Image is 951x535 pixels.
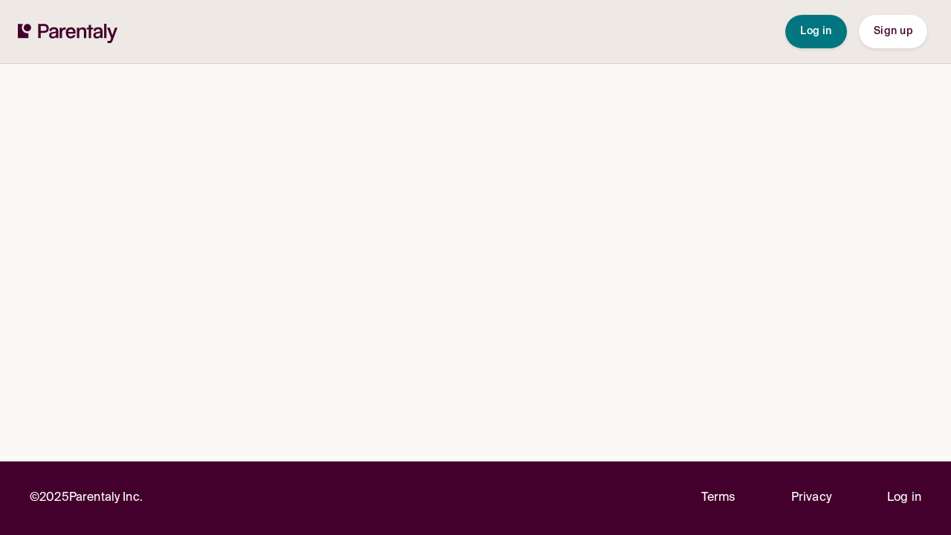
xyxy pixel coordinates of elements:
[874,26,912,36] span: Sign up
[859,15,927,48] button: Sign up
[800,26,832,36] span: Log in
[701,488,736,508] a: Terms
[887,488,921,508] a: Log in
[30,488,143,508] p: © 2025 Parentaly Inc.
[791,488,831,508] a: Privacy
[785,15,847,48] button: Log in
